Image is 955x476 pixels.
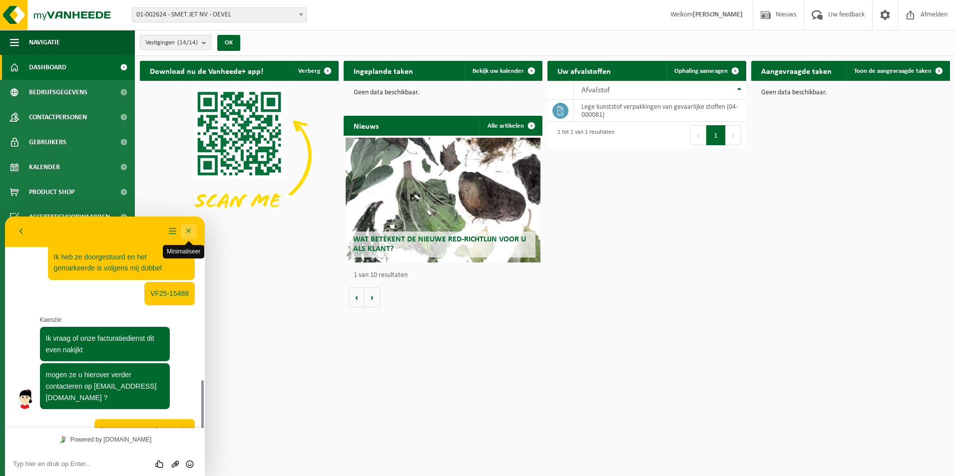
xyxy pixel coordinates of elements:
[29,80,87,105] span: Bedrijfsgegevens
[761,89,940,96] p: Geen data beschikbaar.
[547,61,621,80] h2: Uw afvalstoffen
[574,100,746,122] td: lege kunststof verpakkingen van gevaarlijke stoffen (04-000081)
[54,220,61,227] img: Tawky_16x16.svg
[365,287,380,307] button: Volgende
[290,61,338,81] button: Verberg
[140,35,211,50] button: Vestigingen(14/14)
[29,30,60,55] span: Navigatie
[690,125,706,145] button: Previous
[298,68,320,74] span: Verberg
[148,242,163,252] div: Beoordeel deze chat
[50,217,150,230] a: Powered by [DOMAIN_NAME]
[726,125,741,145] button: Next
[674,68,728,74] span: Ophaling aanvragen
[465,61,541,81] a: Bekijk uw kalender
[846,61,949,81] a: Toon de aangevraagde taken
[148,242,192,252] div: Group of buttons
[177,39,198,46] count: (14/14)
[217,35,240,51] button: OK
[706,125,726,145] button: 1
[140,61,273,80] h2: Download nu de Vanheede+ app!
[5,217,205,476] iframe: chat widget
[29,155,60,180] span: Kalender
[344,61,423,80] h2: Ingeplande taken
[552,124,614,146] div: 1 tot 1 van 1 resultaten
[29,55,66,80] span: Dashboard
[29,205,110,230] span: Acceptatievoorwaarden
[140,81,339,230] img: Download de VHEPlus App
[29,130,66,155] span: Gebruikers
[693,11,743,18] strong: [PERSON_NAME]
[473,68,524,74] span: Bekijk uw kalender
[751,61,842,80] h2: Aangevraagde taken
[132,8,306,22] span: 01-002624 - SMET JET NV - OEVEL
[354,272,537,279] p: 1 van 10 resultaten
[353,236,526,253] span: Wat betekent de nieuwe RED-richtlijn voor u als klant?
[145,35,198,50] span: Vestigingen
[132,7,307,22] span: 01-002624 - SMET JET NV - OEVEL
[854,68,932,74] span: Toon de aangevraagde taken
[344,116,389,135] h2: Nieuws
[346,138,540,262] a: Wat betekent de nieuwe RED-richtlijn voor u als klant?
[177,242,192,252] button: Emoji invoeren
[581,86,610,94] span: Afvalstof
[349,287,365,307] button: Vorige
[163,242,177,252] button: Upload bestand
[29,105,87,130] span: Contactpersonen
[354,89,532,96] p: Geen data beschikbaar.
[666,61,745,81] a: Ophaling aanvragen
[479,116,541,136] a: Alle artikelen
[29,180,74,205] span: Product Shop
